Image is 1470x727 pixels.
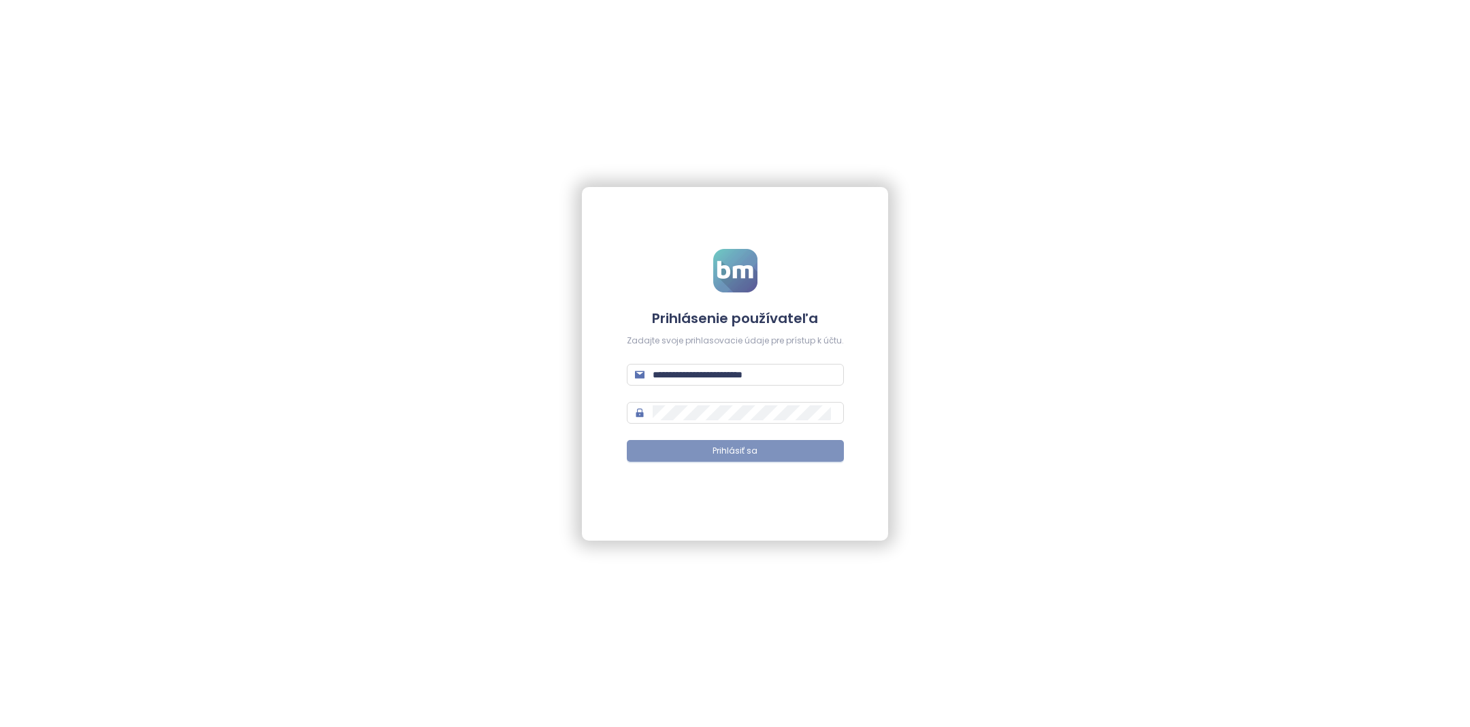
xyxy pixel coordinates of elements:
[627,335,844,348] div: Zadajte svoje prihlasovacie údaje pre prístup k účtu.
[713,249,757,292] img: logo
[635,408,644,418] span: lock
[713,445,757,458] span: Prihlásiť sa
[627,309,844,328] h4: Prihlásenie používateľa
[635,370,644,379] span: mail
[627,440,844,462] button: Prihlásiť sa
